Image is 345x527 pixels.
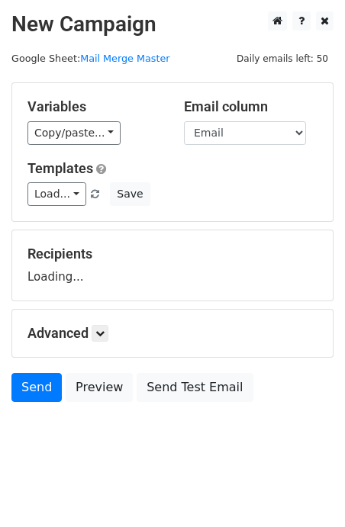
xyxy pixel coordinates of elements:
div: Loading... [27,246,318,285]
a: Mail Merge Master [80,53,169,64]
h5: Advanced [27,325,318,342]
a: Copy/paste... [27,121,121,145]
a: Daily emails left: 50 [231,53,334,64]
button: Save [110,182,150,206]
span: Daily emails left: 50 [231,50,334,67]
a: Send [11,373,62,402]
small: Google Sheet: [11,53,170,64]
a: Preview [66,373,133,402]
a: Templates [27,160,93,176]
h2: New Campaign [11,11,334,37]
h5: Recipients [27,246,318,262]
h5: Email column [184,98,318,115]
h5: Variables [27,98,161,115]
a: Send Test Email [137,373,253,402]
a: Load... [27,182,86,206]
